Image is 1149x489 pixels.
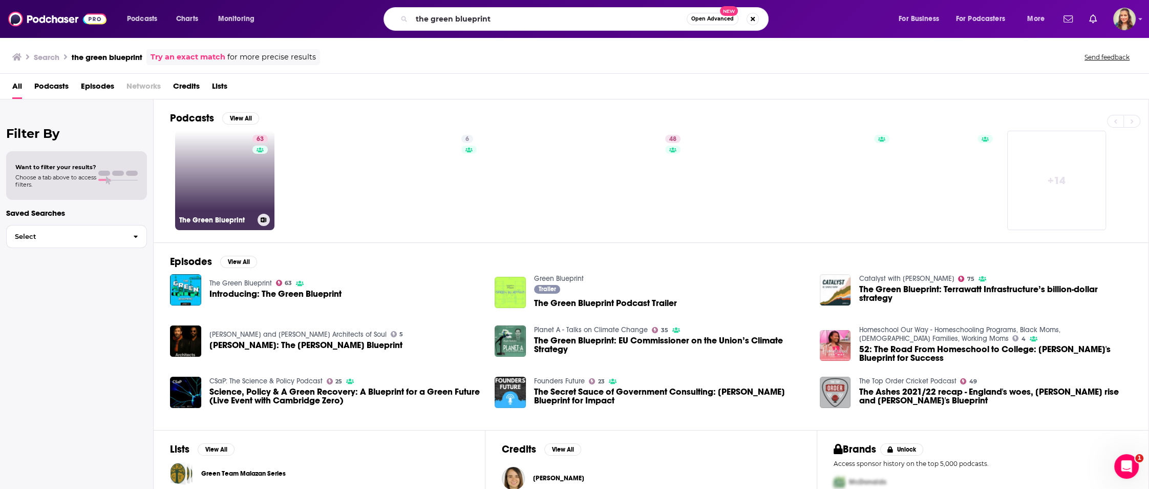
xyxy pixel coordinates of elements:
[1085,10,1101,28] a: Show notifications dropdown
[465,134,469,145] span: 6
[859,274,954,283] a: Catalyst with Shayle Kann
[227,51,316,63] span: for more precise results
[127,12,157,26] span: Podcasts
[669,134,676,145] span: 48
[335,379,342,384] span: 25
[534,336,807,354] span: The Green Blueprint: EU Commissioner on the Union’s Climate Strategy
[209,279,272,288] a: The Green Blueprint
[170,112,214,125] h2: Podcasts
[34,52,59,62] h3: Search
[880,443,924,456] button: Unlock
[1135,454,1143,462] span: 1
[834,460,1132,467] p: Access sponsor history on the top 5,000 podcasts.
[665,135,680,143] a: 48
[252,135,268,143] a: 63
[170,274,201,305] img: Introducing: The Green Blueprint
[949,11,1020,27] button: open menu
[257,134,264,145] span: 63
[534,274,584,283] a: Green Blueprint
[691,16,734,22] span: Open Advanced
[534,299,677,308] span: The Green Blueprint Podcast Trailer
[209,341,402,350] a: Al Green: The Al Green Blueprint
[859,325,1060,343] a: Homeschool Our Way - Homeschooling Programs, Black Moms, Black Families, Working Moms
[151,51,225,63] a: Try an exact match
[220,256,257,268] button: View All
[7,233,125,240] span: Select
[495,377,526,408] a: The Secret Sauce of Government Consulting: Scott Green’s Blueprint for Impact
[598,379,605,384] span: 23
[820,274,851,305] img: The Green Blueprint: Terrawatt Infrastructure’s billion-dollar strategy
[8,9,107,29] img: Podchaser - Follow, Share and Rate Podcasts
[170,462,193,485] a: Green Team Malazan Series
[72,52,142,62] h3: the green blueprint
[211,11,268,27] button: open menu
[15,164,96,171] span: Want to filter your results?
[179,216,253,225] h3: The Green Blueprint
[533,474,584,482] a: Leah Greenberg
[327,378,343,384] a: 25
[687,13,738,25] button: Open AdvancedNew
[539,286,556,292] span: Trailer
[276,280,292,286] a: 63
[495,277,526,308] img: The Green Blueprint Podcast Trailer
[1020,11,1057,27] button: open menu
[588,131,687,230] a: 48
[391,331,403,337] a: 5
[956,12,1005,26] span: For Podcasters
[381,131,481,230] a: 6
[1022,337,1026,341] span: 4
[201,468,286,479] a: Green Team Malazan Series
[126,78,161,99] span: Networks
[891,11,952,27] button: open menu
[170,255,257,268] a: EpisodesView All
[859,285,1132,302] a: The Green Blueprint: Terrawatt Infrastructure’s billion-dollar strategy
[170,443,189,456] h2: Lists
[12,78,22,99] a: All
[834,443,876,456] h2: Brands
[209,388,483,405] a: Science, Policy & A Green Recovery: A Blueprint for a Green Future (Live Event with Cambridge Zero)
[859,388,1132,405] a: The Ashes 2021/22 recap - England's woes, Cameron Green's rise and Binksy's Blueprint
[1012,335,1026,341] a: 4
[1114,454,1139,479] iframe: Intercom live chat
[15,174,96,188] span: Choose a tab above to access filters.
[495,325,526,357] img: The Green Blueprint: EU Commissioner on the Union’s Climate Strategy
[544,443,581,456] button: View All
[6,126,147,141] h2: Filter By
[960,378,977,384] a: 49
[169,11,204,27] a: Charts
[170,377,201,408] a: Science, Policy & A Green Recovery: A Blueprint for a Green Future (Live Event with Cambridge Zero)
[285,281,292,286] span: 63
[170,325,201,357] img: Al Green: The Al Green Blueprint
[652,327,668,333] a: 35
[34,78,69,99] a: Podcasts
[173,78,200,99] a: Credits
[461,135,473,143] a: 6
[1113,8,1136,30] span: Logged in as adriana.guzman
[209,330,387,339] a: Max and Mello’s Architects of Soul
[502,443,581,456] a: CreditsView All
[967,277,974,281] span: 75
[170,255,212,268] h2: Episodes
[6,208,147,218] p: Saved Searches
[1059,10,1077,28] a: Show notifications dropdown
[820,377,851,408] img: The Ashes 2021/22 recap - England's woes, Cameron Green's rise and Binksy's Blueprint
[849,478,886,486] span: McDonalds
[534,377,585,385] a: Founders Future
[820,330,851,361] img: 52: The Road From Homeschool to College: Nicole Kennedy Green's Blueprint for Success
[534,388,807,405] span: The Secret Sauce of Government Consulting: [PERSON_NAME] Blueprint for Impact
[209,290,342,298] a: Introducing: The Green Blueprint
[218,12,254,26] span: Monitoring
[589,378,605,384] a: 23
[533,474,584,482] span: [PERSON_NAME]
